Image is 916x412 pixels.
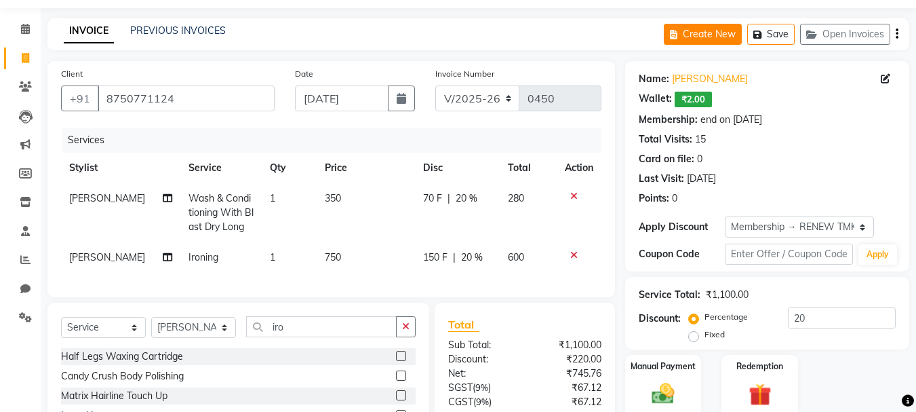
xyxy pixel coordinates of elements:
input: Enter Offer / Coupon Code [725,244,853,265]
label: Client [61,68,83,80]
div: ₹67.12 [525,381,612,395]
div: ₹1,100.00 [706,288,749,302]
div: Sub Total: [438,338,525,352]
div: ( ) [438,381,525,395]
input: Search or Scan [246,316,397,337]
label: Invoice Number [435,68,494,80]
span: 150 F [423,250,447,265]
th: Total [500,153,557,183]
div: Apply Discount [639,220,724,234]
th: Stylist [61,153,180,183]
div: ₹220.00 [525,352,612,367]
label: Fixed [704,329,725,341]
div: Name: [639,72,669,86]
div: Membership: [639,113,698,127]
button: +91 [61,86,99,111]
a: PREVIOUS INVOICES [130,24,226,37]
span: Total [448,318,479,332]
div: ( ) [438,395,525,409]
label: Manual Payment [631,360,696,373]
div: Services [62,128,612,153]
span: 1 [270,251,275,263]
div: Last Visit: [639,172,684,186]
th: Price [317,153,416,183]
button: Create New [664,24,742,45]
img: _gift.svg [742,381,778,409]
button: Apply [858,244,897,265]
div: end on [DATE] [700,113,762,127]
span: SGST [448,381,473,394]
span: 750 [325,251,341,263]
span: 9% [476,396,489,407]
div: 0 [697,152,702,166]
a: [PERSON_NAME] [672,72,748,86]
div: Discount: [438,352,525,367]
div: 15 [695,132,706,147]
span: | [453,250,456,265]
div: ₹67.12 [525,395,612,409]
div: Net: [438,367,525,381]
input: Search by Name/Mobile/Email/Code [98,86,275,111]
span: 70 F [423,191,442,206]
span: Ironing [188,251,218,263]
span: Wash & Conditioning With Blast Dry Long [188,192,254,233]
span: | [447,191,450,206]
span: [PERSON_NAME] [69,251,145,263]
span: ₹2.00 [675,92,712,107]
a: INVOICE [64,19,114,43]
span: 280 [508,192,524,204]
div: Coupon Code [639,247,724,261]
div: [DATE] [687,172,716,186]
div: ₹1,100.00 [525,338,612,352]
div: Service Total: [639,288,700,302]
label: Date [295,68,313,80]
div: Candy Crush Body Polishing [61,369,184,383]
span: 9% [475,382,488,393]
span: 350 [325,192,341,204]
span: 20 % [461,250,483,265]
span: [PERSON_NAME] [69,192,145,204]
th: Action [557,153,601,183]
th: Disc [415,153,500,183]
th: Service [180,153,262,183]
span: 20 % [456,191,477,206]
span: CGST [448,396,473,408]
span: 1 [270,192,275,204]
div: 0 [672,191,677,206]
span: 600 [508,251,524,263]
div: Discount: [639,312,681,326]
label: Redemption [736,360,783,373]
img: _cash.svg [645,381,681,407]
label: Percentage [704,311,748,323]
div: Card on file: [639,152,694,166]
div: ₹745.76 [525,367,612,381]
div: Total Visits: [639,132,692,147]
div: Matrix Hairline Touch Up [61,389,167,403]
div: Half Legs Waxing Cartridge [61,350,183,364]
div: Points: [639,191,669,206]
th: Qty [262,153,316,183]
div: Wallet: [639,92,672,107]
